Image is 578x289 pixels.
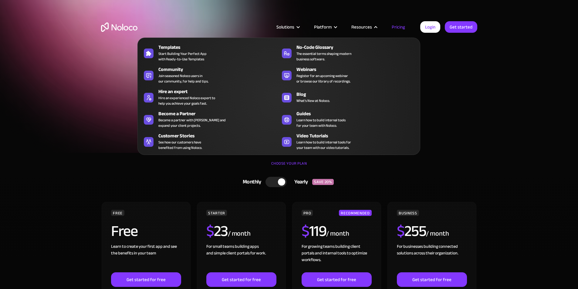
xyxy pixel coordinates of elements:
a: Pricing [384,23,413,31]
div: Hire an experienced Noloco expert to help you achieve your goals fast. [158,95,215,106]
a: Get started for free [397,272,467,287]
div: / month [326,229,349,239]
div: Solutions [269,23,306,31]
div: / month [228,229,251,239]
a: Become a PartnerBecome a partner with [PERSON_NAME] andexpand your client projects. [141,109,279,129]
a: home [101,22,137,32]
span: What's New at Noloco. [296,98,330,103]
div: Platform [314,23,332,31]
span: Join seasoned Noloco users in our community, for help and tips. [158,73,208,84]
span: The essential terms shaping modern business software. [296,51,351,62]
a: GuidesLearn how to build internal toolsfor your team with Noloco. [279,109,417,129]
span: Start Building Your Perfect App with Ready-to-Use Templates [158,51,207,62]
a: CommunityJoin seasoned Noloco users inour community, for help and tips. [141,65,279,85]
div: Hire an expert [158,88,282,95]
div: Platform [306,23,344,31]
div: Become a partner with [PERSON_NAME] and expand your client projects. [158,117,226,128]
a: TemplatesStart Building Your Perfect Appwith Ready-to-Use Templates [141,42,279,63]
div: Video Tutorials [296,132,420,139]
div: PRO [302,210,313,216]
h2: 255 [397,223,426,239]
a: WebinarsRegister for an upcoming webinaror browse our library of recordings. [279,65,417,85]
div: Solutions [276,23,294,31]
span: $ [302,217,309,245]
span: Learn how to build internal tools for your team with our video tutorials. [296,139,351,150]
div: CHOOSE YOUR PLAN [101,159,477,174]
div: Customer Stories [158,132,282,139]
a: Login [420,21,440,33]
div: Community [158,66,282,73]
a: Get started for free [302,272,371,287]
div: Yearly [287,177,312,187]
nav: Resources [137,29,420,155]
div: FREE [111,210,124,216]
div: Blog [296,91,420,98]
div: RECOMMENDED [339,210,371,216]
div: For small teams building apps and simple client portals for work. ‍ [206,243,276,272]
div: / month [426,229,449,239]
a: Video TutorialsLearn how to build internal tools foryour team with our video tutorials. [279,131,417,152]
div: Webinars [296,66,420,73]
div: Templates [158,44,282,51]
a: BlogWhat's New at Noloco. [279,87,417,107]
div: Become a Partner [158,110,282,117]
div: BUSINESS [397,210,419,216]
div: For businesses building connected solutions across their organization. ‍ [397,243,467,272]
span: See how our customers have benefited from using Noloco. [158,139,202,150]
h2: Free [111,223,137,239]
div: Learn to create your first app and see the benefits in your team ‍ [111,243,181,272]
span: Register for an upcoming webinar or browse our library of recordings. [296,73,350,84]
div: Resources [344,23,384,31]
a: Get started for free [111,272,181,287]
a: Hire an expertHire an experienced Noloco expert tohelp you achieve your goals fast. [141,87,279,107]
h2: 23 [206,223,228,239]
div: SAVE 20% [312,179,334,185]
div: Guides [296,110,420,117]
a: No-Code GlossaryThe essential terms shaping modernbusiness software. [279,42,417,63]
span: $ [397,217,404,245]
h2: 119 [302,223,326,239]
a: Get started for free [206,272,276,287]
h2: Start for free. Upgrade to support your business at any stage. [101,94,477,103]
a: Get started [445,21,477,33]
div: For growing teams building client portals and internal tools to optimize workflows. [302,243,371,272]
div: No-Code Glossary [296,44,420,51]
a: Customer StoriesSee how our customers havebenefited from using Noloco. [141,131,279,152]
div: Monthly [235,177,266,187]
span: $ [206,217,214,245]
h1: Flexible Pricing Designed for Business [101,52,477,88]
span: Learn how to build internal tools for your team with Noloco. [296,117,346,128]
div: STARTER [206,210,227,216]
div: Resources [351,23,372,31]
